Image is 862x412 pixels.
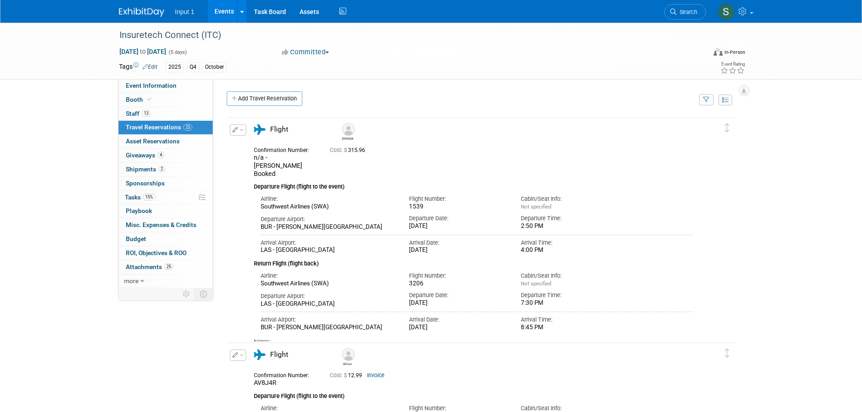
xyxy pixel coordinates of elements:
[124,277,138,284] span: more
[261,246,396,254] div: LAS - [GEOGRAPHIC_DATA]
[119,204,213,218] a: Playbook
[725,123,729,133] i: Click and drag to move item
[409,280,507,288] div: 3206
[342,136,353,141] div: Chris Farfaras
[119,246,213,260] a: ROI, Objectives & ROO
[714,48,723,56] img: Format-Inperson.png
[119,149,213,162] a: Giveaways4
[119,218,213,232] a: Misc. Expenses & Credits
[126,263,173,270] span: Attachments
[664,4,706,20] a: Search
[119,260,213,274] a: Attachments25
[119,163,213,176] a: Shipments2
[157,152,164,158] span: 4
[521,280,551,287] span: Not specified
[119,121,213,134] a: Travel Reservations25
[142,110,151,117] span: 13
[254,350,266,360] i: Flight
[409,291,507,299] div: Departure Date:
[194,288,213,300] td: Toggle Event Tabs
[119,79,213,93] a: Event Information
[119,47,167,56] span: [DATE] [DATE]
[261,272,396,280] div: Airline:
[342,361,353,366] div: Gillian Bole
[126,207,152,214] span: Playbook
[126,180,165,187] span: Sponsorships
[521,223,619,230] div: 2:50 PM
[409,246,507,254] div: [DATE]
[119,107,213,121] a: Staff13
[187,62,199,72] div: Q4
[521,299,619,307] div: 7:30 PM
[254,178,694,191] div: Departure Flight (flight to the event)
[409,316,507,324] div: Arrival Date:
[126,123,192,131] span: Travel Reservations
[409,214,507,223] div: Departure Date:
[367,372,385,379] a: Invoice
[342,348,355,361] img: Gillian Bole
[119,8,164,17] img: ExhibitDay
[138,48,147,55] span: to
[126,137,180,145] span: Asset Reservations
[126,221,196,228] span: Misc. Expenses & Credits
[703,97,710,103] i: Filter by Traveler
[179,288,195,300] td: Personalize Event Tab Strip
[270,350,288,359] span: Flight
[254,379,276,386] span: AV8J4R
[270,125,288,133] span: Flight
[521,246,619,254] div: 4:00 PM
[116,27,692,43] div: Insuretech Connect (ITC)
[521,291,619,299] div: Departure Time:
[254,387,694,401] div: Departure Flight (flight to the event)
[724,49,745,56] div: In-Person
[330,372,366,379] span: 12.99
[119,135,213,148] a: Asset Reservations
[227,91,302,106] a: Add Travel Reservation
[147,97,152,102] i: Booth reservation complete
[183,124,192,131] span: 25
[119,232,213,246] a: Budget
[261,324,396,331] div: BUR - [PERSON_NAME][GEOGRAPHIC_DATA]
[340,123,356,141] div: Chris Farfaras
[261,195,396,203] div: Airline:
[409,299,507,307] div: [DATE]
[254,254,694,268] div: Return Flight (flight back)
[158,166,165,172] span: 2
[126,235,146,242] span: Budget
[119,62,157,72] td: Tags
[409,239,507,247] div: Arrival Date:
[175,8,195,15] span: Input 1
[330,147,348,153] span: Cost: $
[521,324,619,331] div: 8:45 PM
[254,154,302,177] span: n/a - [PERSON_NAME] Booked
[676,9,697,15] span: Search
[279,47,333,57] button: Committed
[521,214,619,223] div: Departure Time:
[521,272,619,280] div: Cabin/Seat Info:
[143,194,155,200] span: 15%
[725,349,729,358] i: Click and drag to move item
[126,166,165,173] span: Shipments
[409,272,507,280] div: Flight Number:
[126,82,176,89] span: Event Information
[409,223,507,230] div: [DATE]
[126,152,164,159] span: Giveaways
[261,215,396,223] div: Departure Airport:
[119,191,213,204] a: Tasks15%
[521,204,551,210] span: Not specified
[409,324,507,331] div: [DATE]
[126,249,186,256] span: ROI, Objectives & ROO
[168,49,187,55] span: (5 days)
[330,147,369,153] span: 315.96
[202,62,227,72] div: October
[720,62,745,66] div: Event Rating
[119,177,213,190] a: Sponsorships
[521,195,619,203] div: Cabin/Seat Info:
[164,263,173,270] span: 25
[254,338,694,346] div: Notes:
[652,47,746,61] div: Event Format
[521,239,619,247] div: Arrival Time:
[166,62,184,72] div: 2025
[126,96,153,103] span: Booth
[261,280,396,288] div: Southwest Airlines (SWA)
